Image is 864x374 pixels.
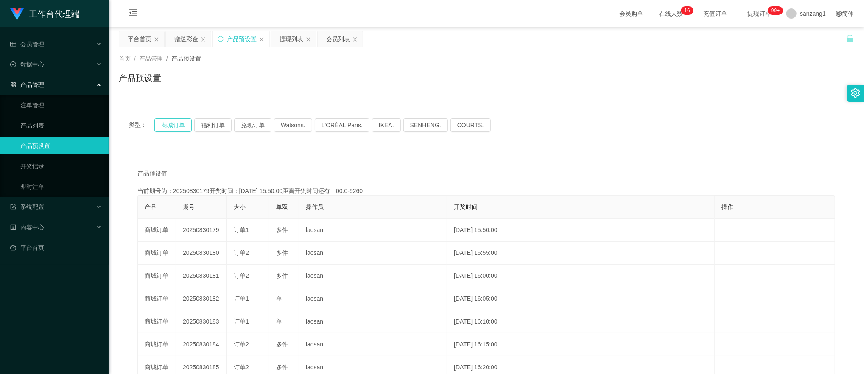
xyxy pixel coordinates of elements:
[306,37,311,42] i: 图标: close
[134,55,136,62] span: /
[128,31,151,47] div: 平台首页
[234,341,249,348] span: 订单2
[176,287,227,310] td: 20250830182
[176,333,227,356] td: 20250830184
[10,204,16,210] i: 图标: form
[276,295,282,302] span: 单
[234,249,249,256] span: 订单2
[768,6,783,15] sup: 1026
[138,287,176,310] td: 商城订单
[20,178,102,195] a: 即时注单
[447,310,715,333] td: [DATE] 16:10:00
[447,287,715,310] td: [DATE] 16:05:00
[218,36,224,42] i: 图标: sync
[183,204,195,210] span: 期号
[447,265,715,287] td: [DATE] 16:00:00
[259,37,264,42] i: 图标: close
[10,41,16,47] i: 图标: table
[276,204,288,210] span: 单双
[276,364,288,371] span: 多件
[10,82,16,88] i: 图标: appstore-o
[234,204,246,210] span: 大小
[176,219,227,242] td: 20250830179
[138,333,176,356] td: 商城订单
[20,158,102,175] a: 开奖记录
[299,219,447,242] td: laosan
[10,239,102,256] a: 图标: dashboard平台首页
[315,118,369,132] button: L'ORÉAL Paris.
[276,226,288,233] span: 多件
[176,265,227,287] td: 20250830181
[306,204,324,210] span: 操作员
[299,265,447,287] td: laosan
[699,11,731,17] span: 充值订单
[846,34,854,42] i: 图标: unlock
[299,333,447,356] td: laosan
[10,8,24,20] img: logo.9652507e.png
[176,242,227,265] td: 20250830180
[450,118,491,132] button: COURTS.
[10,61,16,67] i: 图标: check-circle-o
[129,118,154,132] span: 类型：
[10,81,44,88] span: 产品管理
[20,117,102,134] a: 产品列表
[174,31,198,47] div: 赠送彩金
[234,272,249,279] span: 订单2
[352,37,358,42] i: 图标: close
[10,224,44,231] span: 内容中心
[721,204,733,210] span: 操作
[447,242,715,265] td: [DATE] 15:55:00
[20,137,102,154] a: 产品预设置
[836,11,842,17] i: 图标: global
[299,242,447,265] td: laosan
[10,61,44,68] span: 数据中心
[234,118,271,132] button: 兑现订单
[234,318,249,325] span: 订单1
[276,318,282,325] span: 单
[194,118,232,132] button: 福利订单
[119,55,131,62] span: 首页
[119,72,161,84] h1: 产品预设置
[743,11,775,17] span: 提现订单
[154,118,192,132] button: 商城订单
[276,272,288,279] span: 多件
[201,37,206,42] i: 图标: close
[681,6,693,15] sup: 16
[447,333,715,356] td: [DATE] 16:15:00
[234,226,249,233] span: 订单1
[276,249,288,256] span: 多件
[280,31,303,47] div: 提现列表
[20,97,102,114] a: 注单管理
[139,55,163,62] span: 产品管理
[166,55,168,62] span: /
[137,169,167,178] span: 产品预设值
[276,341,288,348] span: 多件
[154,37,159,42] i: 图标: close
[10,10,80,17] a: 工作台代理端
[138,242,176,265] td: 商城订单
[10,41,44,47] span: 会员管理
[138,310,176,333] td: 商城订单
[851,88,860,98] i: 图标: setting
[687,6,690,15] p: 6
[326,31,350,47] div: 会员列表
[403,118,448,132] button: SENHENG.
[176,310,227,333] td: 20250830183
[685,6,688,15] p: 1
[10,224,16,230] i: 图标: profile
[171,55,201,62] span: 产品预设置
[119,0,148,28] i: 图标: menu-fold
[372,118,401,132] button: IKEA.
[137,187,835,195] div: 当前期号为：20250830179开奖时间：[DATE] 15:50:00距离开奖时间还有：00:0-9260
[138,219,176,242] td: 商城订单
[655,11,687,17] span: 在线人数
[138,265,176,287] td: 商城订单
[145,204,157,210] span: 产品
[10,204,44,210] span: 系统配置
[274,118,312,132] button: Watsons.
[299,287,447,310] td: laosan
[29,0,80,28] h1: 工作台代理端
[447,219,715,242] td: [DATE] 15:50:00
[454,204,478,210] span: 开奖时间
[234,295,249,302] span: 订单1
